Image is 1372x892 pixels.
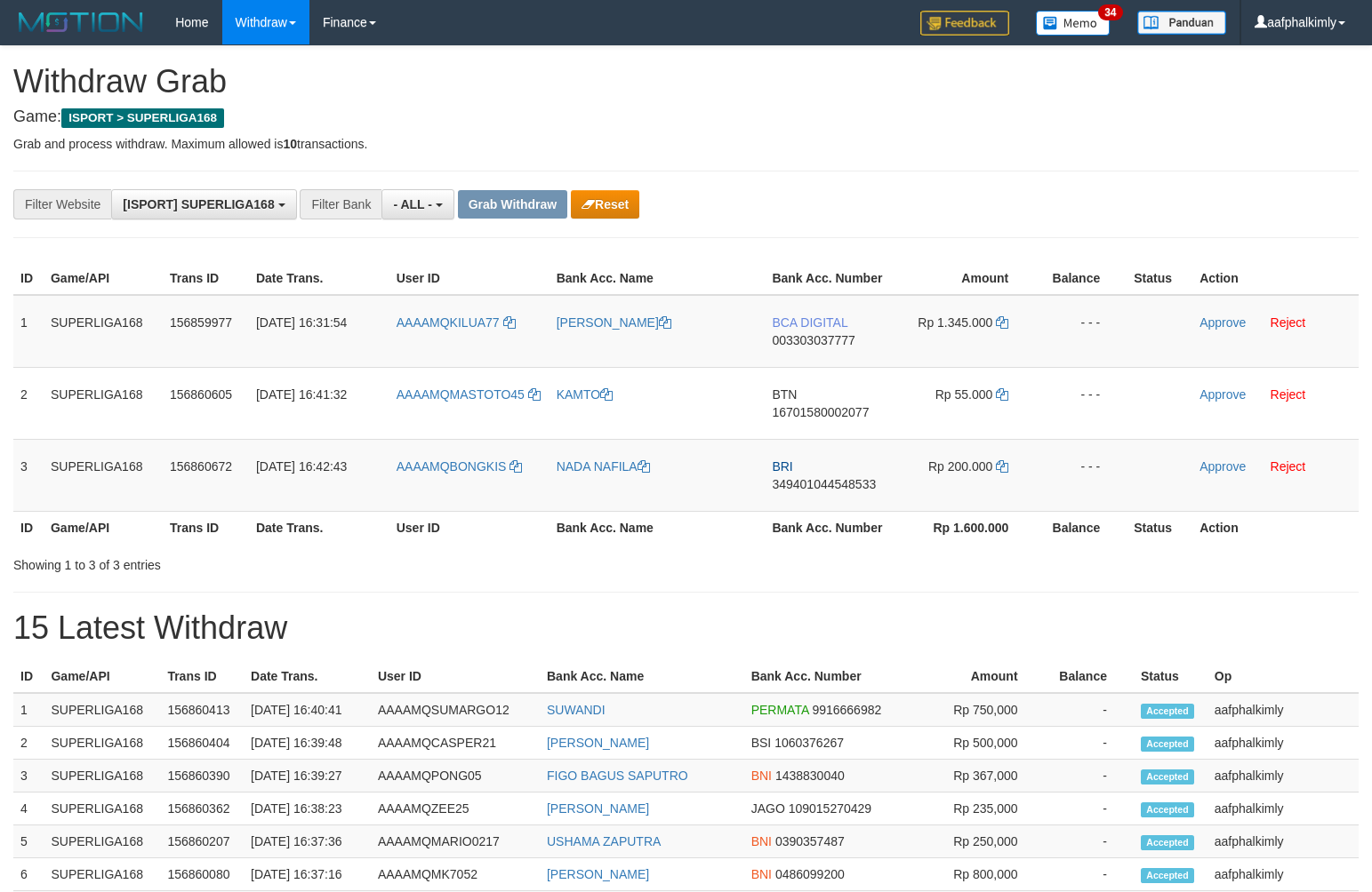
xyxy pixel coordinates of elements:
td: - - - [1035,295,1127,368]
span: AAAAMQBONGKIS [397,459,507,474]
span: BNI [751,834,772,848]
span: AAAAMQMASTOTO45 [397,387,525,402]
th: Bank Acc. Name [550,262,766,295]
div: Filter Website [13,189,111,219]
td: 3 [13,439,44,511]
span: Copy 0390357487 to clipboard [775,834,845,848]
th: Action [1192,511,1359,544]
span: BTN [772,387,797,402]
td: SUPERLIGA168 [44,858,160,891]
td: Rp 800,000 [914,858,1044,891]
span: Copy 1438830040 to clipboard [775,769,845,783]
a: FIGO BAGUS SAPUTRO [547,769,688,783]
td: [DATE] 16:40:41 [244,693,371,727]
span: BNI [751,867,772,881]
span: [DATE] 16:31:54 [256,315,347,330]
a: Copy 55000 to clipboard [996,387,1008,402]
th: Bank Acc. Number [765,262,897,295]
th: Trans ID [163,511,249,544]
td: - - - [1035,367,1127,439]
span: Accepted [1141,868,1194,883]
td: 2 [13,727,44,760]
a: [PERSON_NAME] [547,736,649,750]
td: [DATE] 16:37:36 [244,825,371,858]
td: - [1045,825,1134,858]
span: Copy 349401044548533 to clipboard [772,477,876,491]
span: Copy 1060376267 to clipboard [774,736,844,750]
a: [PERSON_NAME] [557,315,671,330]
td: 2 [13,367,44,439]
td: Rp 500,000 [914,727,1044,760]
td: - [1045,693,1134,727]
img: Button%20Memo.svg [1036,11,1111,36]
td: SUPERLIGA168 [44,295,163,368]
a: Approve [1199,387,1246,402]
td: SUPERLIGA168 [44,825,160,858]
img: Feedback.jpg [920,11,1009,36]
th: Date Trans. [249,262,389,295]
th: Bank Acc. Number [744,660,915,693]
th: Bank Acc. Number [765,511,897,544]
td: AAAAMQMK7052 [371,858,540,891]
th: Status [1134,660,1208,693]
td: aafphalkimly [1208,727,1359,760]
td: SUPERLIGA168 [44,727,160,760]
th: ID [13,511,44,544]
td: AAAAMQZEE25 [371,792,540,825]
td: 1 [13,295,44,368]
span: BNI [751,769,772,783]
button: Grab Withdraw [458,190,567,219]
th: ID [13,262,44,295]
a: Reject [1271,387,1306,402]
td: SUPERLIGA168 [44,693,160,727]
span: BRI [772,459,792,474]
span: AAAAMQKILUA77 [397,315,500,330]
span: 156860672 [170,459,232,474]
td: aafphalkimly [1208,792,1359,825]
th: Game/API [44,262,163,295]
th: Op [1208,660,1359,693]
span: JAGO [751,801,785,816]
span: Copy 16701580002077 to clipboard [772,405,869,419]
td: [DATE] 16:39:48 [244,727,371,760]
td: aafphalkimly [1208,693,1359,727]
button: [ISPORT] SUPERLIGA168 [111,189,296,219]
strong: 10 [283,137,297,151]
td: Rp 250,000 [914,825,1044,858]
th: User ID [389,511,550,544]
a: [PERSON_NAME] [547,801,649,816]
span: Copy 0486099200 to clipboard [775,867,845,881]
button: Reset [571,190,639,219]
span: [ISPORT] SUPERLIGA168 [123,197,274,211]
td: [DATE] 16:39:27 [244,760,371,792]
th: Action [1192,262,1359,295]
th: Balance [1035,511,1127,544]
td: aafphalkimly [1208,858,1359,891]
td: 5 [13,825,44,858]
td: - [1045,858,1134,891]
span: 34 [1098,4,1122,20]
a: Copy 1345000 to clipboard [996,315,1008,330]
span: ISPORT > SUPERLIGA168 [61,108,224,128]
td: AAAAMQSUMARGO12 [371,693,540,727]
span: [DATE] 16:42:43 [256,459,347,474]
a: AAAAMQBONGKIS [397,459,523,474]
a: SUWANDI [547,703,606,717]
th: Bank Acc. Name [550,511,766,544]
a: USHAMA ZAPUTRA [547,834,661,848]
a: Approve [1199,315,1246,330]
span: BSI [751,736,772,750]
td: SUPERLIGA168 [44,792,160,825]
th: Trans ID [160,660,244,693]
span: Accepted [1141,835,1194,850]
span: 156860605 [170,387,232,402]
td: AAAAMQCASPER21 [371,727,540,760]
td: SUPERLIGA168 [44,367,163,439]
th: Rp 1.600.000 [897,511,1035,544]
th: User ID [389,262,550,295]
td: aafphalkimly [1208,825,1359,858]
td: AAAAMQMARIO0217 [371,825,540,858]
img: panduan.png [1137,11,1226,35]
span: - ALL - [393,197,432,211]
th: Date Trans. [244,660,371,693]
